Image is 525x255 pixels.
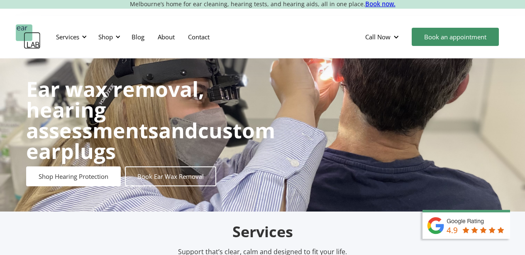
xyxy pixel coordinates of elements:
a: Book Ear Wax Removal [125,166,216,186]
div: Call Now [365,33,391,41]
a: About [151,25,181,49]
a: Shop Hearing Protection [26,166,121,186]
div: Services [56,33,79,41]
a: Contact [181,25,216,49]
div: Shop [93,24,123,49]
div: Shop [98,33,113,41]
div: Call Now [359,24,408,49]
h1: and [26,79,275,161]
strong: custom earplugs [26,116,275,165]
div: Services [51,24,89,49]
a: Blog [125,25,151,49]
strong: Ear wax removal, hearing assessments [26,75,204,144]
a: home [16,24,41,49]
h2: Services [68,222,458,242]
a: Book an appointment [412,28,499,46]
